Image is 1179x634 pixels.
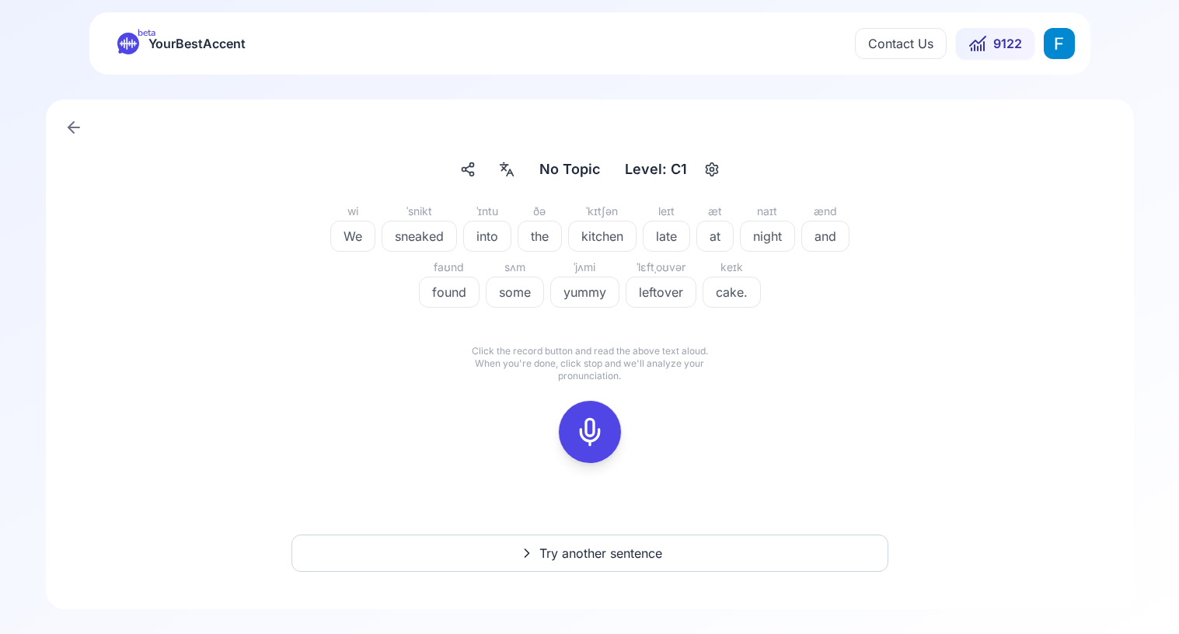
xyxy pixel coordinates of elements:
[464,227,511,246] span: into
[382,202,457,221] div: ˈsnikt
[626,283,696,301] span: leftover
[463,202,511,221] div: ˈɪntu
[644,227,689,246] span: late
[568,202,637,221] div: ˈkɪtʃən
[956,28,1034,59] button: 9122
[518,227,561,246] span: the
[419,258,480,277] div: faʊnd
[643,221,690,252] button: late
[740,221,795,252] button: night
[619,155,724,183] button: Level: C1
[382,221,457,252] button: sneaked
[518,202,562,221] div: ðə
[550,277,619,308] button: yummy
[696,221,734,252] button: at
[330,202,375,221] div: wi
[105,33,258,54] a: betaYourBestAccent
[802,227,849,246] span: and
[697,227,733,246] span: at
[703,258,761,277] div: keɪk
[855,28,947,59] button: Contact Us
[741,227,794,246] span: night
[551,283,619,301] span: yummy
[533,155,606,183] button: No Topic
[801,202,849,221] div: ænd
[148,33,246,54] span: YourBestAccent
[740,202,795,221] div: naɪt
[138,26,155,39] span: beta
[696,202,734,221] div: æt
[539,158,600,180] span: No Topic
[291,535,888,572] button: Try another sentence
[486,277,544,308] button: some
[619,155,693,183] div: Level: C1
[703,283,760,301] span: cake.
[330,221,375,252] button: We
[463,221,511,252] button: into
[569,227,636,246] span: kitchen
[643,202,690,221] div: leɪt
[539,544,662,563] span: Try another sentence
[420,283,479,301] span: found
[1044,28,1075,59] img: FB
[703,277,761,308] button: cake.
[550,258,619,277] div: ˈjʌmi
[993,34,1022,53] span: 9122
[382,227,456,246] span: sneaked
[487,283,543,301] span: some
[466,345,714,382] p: Click the record button and read the above text aloud. When you're done, click stop and we'll ana...
[518,221,562,252] button: the
[568,221,637,252] button: kitchen
[486,258,544,277] div: sʌm
[801,221,849,252] button: and
[626,258,696,277] div: ˈlɛftˌoʊvər
[626,277,696,308] button: leftover
[419,277,480,308] button: found
[331,227,375,246] span: We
